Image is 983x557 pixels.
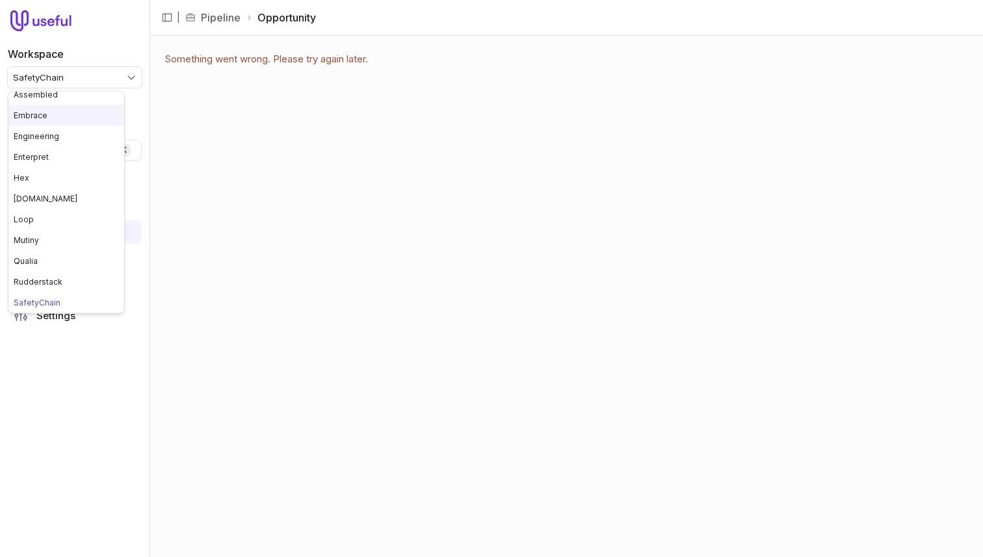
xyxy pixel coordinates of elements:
span: Rudderstack [14,277,62,287]
span: Engineering [14,131,59,141]
span: Loop [14,214,34,224]
span: SafetyChain [14,298,60,307]
span: Assembled [14,90,58,99]
span: Hex [14,173,29,183]
span: Enterpret [14,152,49,162]
span: Qualia [14,256,38,266]
span: [DOMAIN_NAME] [14,194,77,203]
span: Mutiny [14,235,39,245]
span: Embrace [14,110,47,120]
